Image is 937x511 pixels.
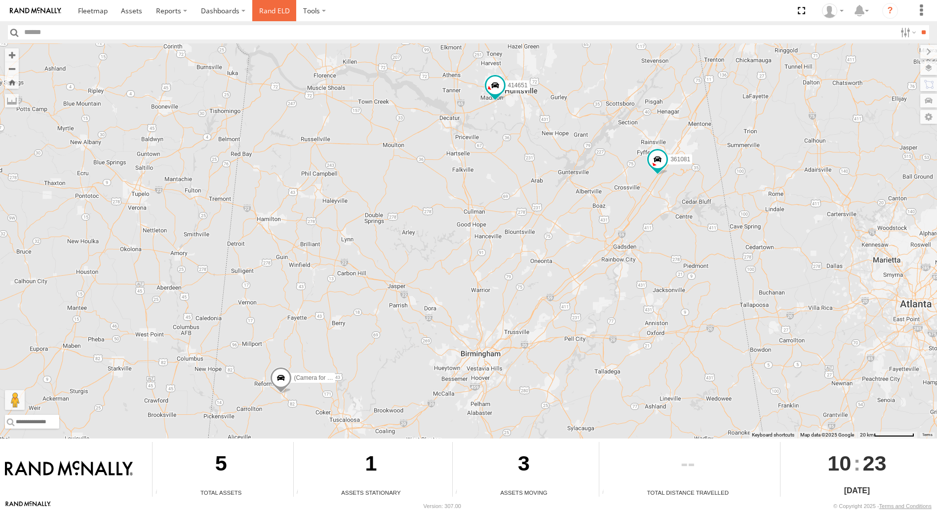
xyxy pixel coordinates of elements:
[819,3,847,18] div: Gene Roberts
[424,503,461,509] div: Version: 307.00
[670,155,690,162] span: 361081
[879,503,932,509] a: Terms and Conditions
[453,488,595,497] div: Assets Moving
[5,94,19,108] label: Measure
[5,501,51,511] a: Visit our Website
[294,442,449,488] div: 1
[5,390,25,410] button: Drag Pegman onto the map to open Street View
[860,432,874,438] span: 20 km
[294,374,400,381] span: (Camera for 361082) 357660104100789
[922,433,933,437] a: Terms (opens in new tab)
[5,75,19,89] button: Zoom Home
[294,489,309,497] div: Total number of assets current stationary.
[833,503,932,509] div: © Copyright 2025 -
[5,62,19,75] button: Zoom out
[453,489,468,497] div: Total number of assets current in transit.
[800,432,854,438] span: Map data ©2025 Google
[897,25,918,39] label: Search Filter Options
[827,442,851,484] span: 10
[5,48,19,62] button: Zoom in
[920,110,937,124] label: Map Settings
[10,7,61,14] img: rand-logo.svg
[599,488,777,497] div: Total Distance Travelled
[781,485,934,497] div: [DATE]
[599,489,614,497] div: Total distance travelled by all assets within specified date range and applied filters
[781,442,934,484] div: :
[294,488,449,497] div: Assets Stationary
[862,442,886,484] span: 23
[153,488,289,497] div: Total Assets
[153,489,167,497] div: Total number of Enabled Assets
[453,442,595,488] div: 3
[5,461,133,477] img: Rand McNally
[752,432,794,438] button: Keyboard shortcuts
[857,432,917,438] button: Map Scale: 20 km per 78 pixels
[153,442,289,488] div: 5
[508,81,528,88] span: 414651
[882,3,898,19] i: ?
